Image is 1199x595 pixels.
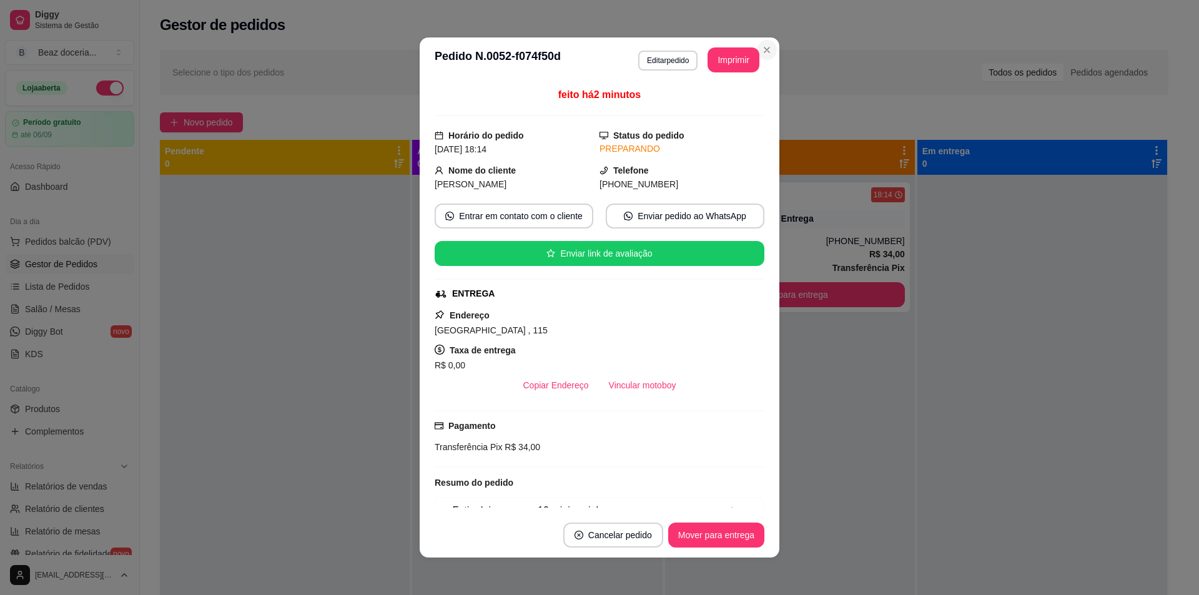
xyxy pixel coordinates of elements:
span: phone [599,166,608,175]
span: [PERSON_NAME] [435,179,506,189]
strong: Resumo do pedido [435,478,513,488]
button: whats-appEntrar em contato com o cliente [435,204,593,229]
div: ENTREGA [452,287,495,300]
span: [PHONE_NUMBER] [599,179,678,189]
h3: Pedido N. 0052-f074f50d [435,47,561,72]
button: Close [757,40,777,60]
span: credit-card [435,421,443,430]
strong: Telefone [613,165,649,175]
strong: Horário do pedido [448,130,524,140]
button: Imprimir [708,47,759,72]
button: starEnviar link de avaliação [435,241,764,266]
div: PREPARANDO [599,142,764,155]
strong: Endereço [450,310,490,320]
span: [DATE] 18:14 [435,144,486,154]
div: Fatia dois amores+10 mini coxinha [440,503,723,518]
button: Copiar Endereço [513,373,599,398]
span: R$ 34,00 [502,442,540,452]
strong: R$ 34,00 [723,506,759,516]
button: whats-appEnviar pedido ao WhatsApp [606,204,764,229]
span: whats-app [624,212,633,220]
button: Mover para entrega [668,523,764,548]
span: desktop [599,131,608,140]
span: user [435,166,443,175]
span: pushpin [435,310,445,320]
span: dollar [435,345,445,355]
strong: Taxa de entrega [450,345,516,355]
span: close-circle [575,531,583,539]
span: star [546,249,555,258]
button: close-circleCancelar pedido [563,523,663,548]
strong: Pagamento [448,421,495,431]
button: Editarpedido [638,51,698,71]
span: R$ 0,00 [435,360,465,370]
button: Vincular motoboy [599,373,686,398]
strong: Nome do cliente [448,165,516,175]
span: Transferência Pix [435,442,502,452]
strong: Status do pedido [613,130,684,140]
span: [GEOGRAPHIC_DATA] , 115 [435,325,548,335]
strong: 2 x [440,506,450,516]
span: calendar [435,131,443,140]
span: feito há 2 minutos [558,89,641,100]
span: whats-app [445,212,454,220]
